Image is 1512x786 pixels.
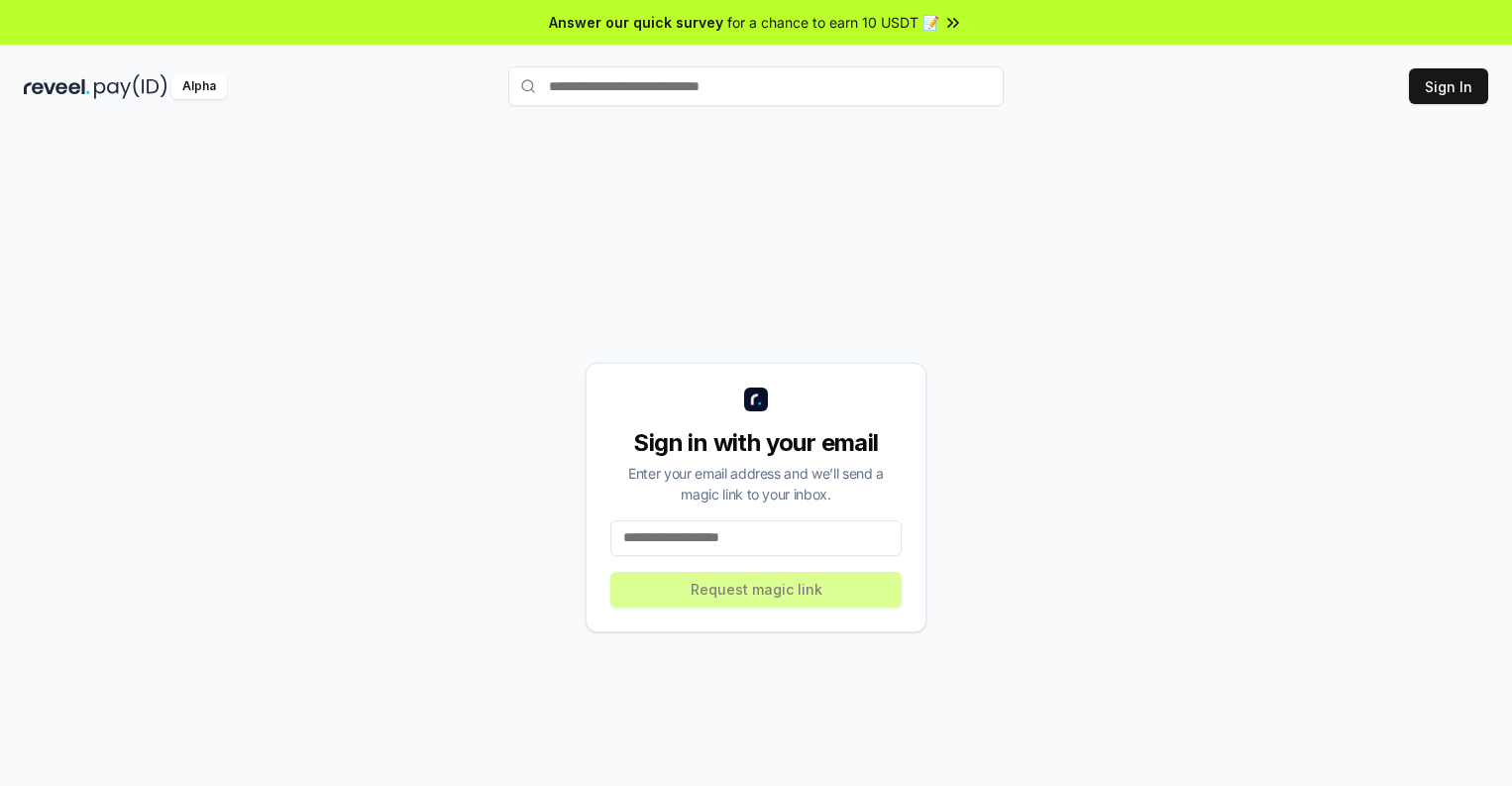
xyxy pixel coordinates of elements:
[744,388,768,411] img: logo_small
[610,463,902,505] div: Enter your email address and we’ll send a magic link to your inbox.
[727,12,939,33] span: for a chance to earn 10 USDT 📝
[1409,68,1488,104] button: Sign In
[549,12,723,33] span: Answer our quick survey
[24,74,90,99] img: reveel_dark
[610,427,902,459] div: Sign in with your email
[171,74,227,99] div: Alpha
[94,74,167,99] img: pay_id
